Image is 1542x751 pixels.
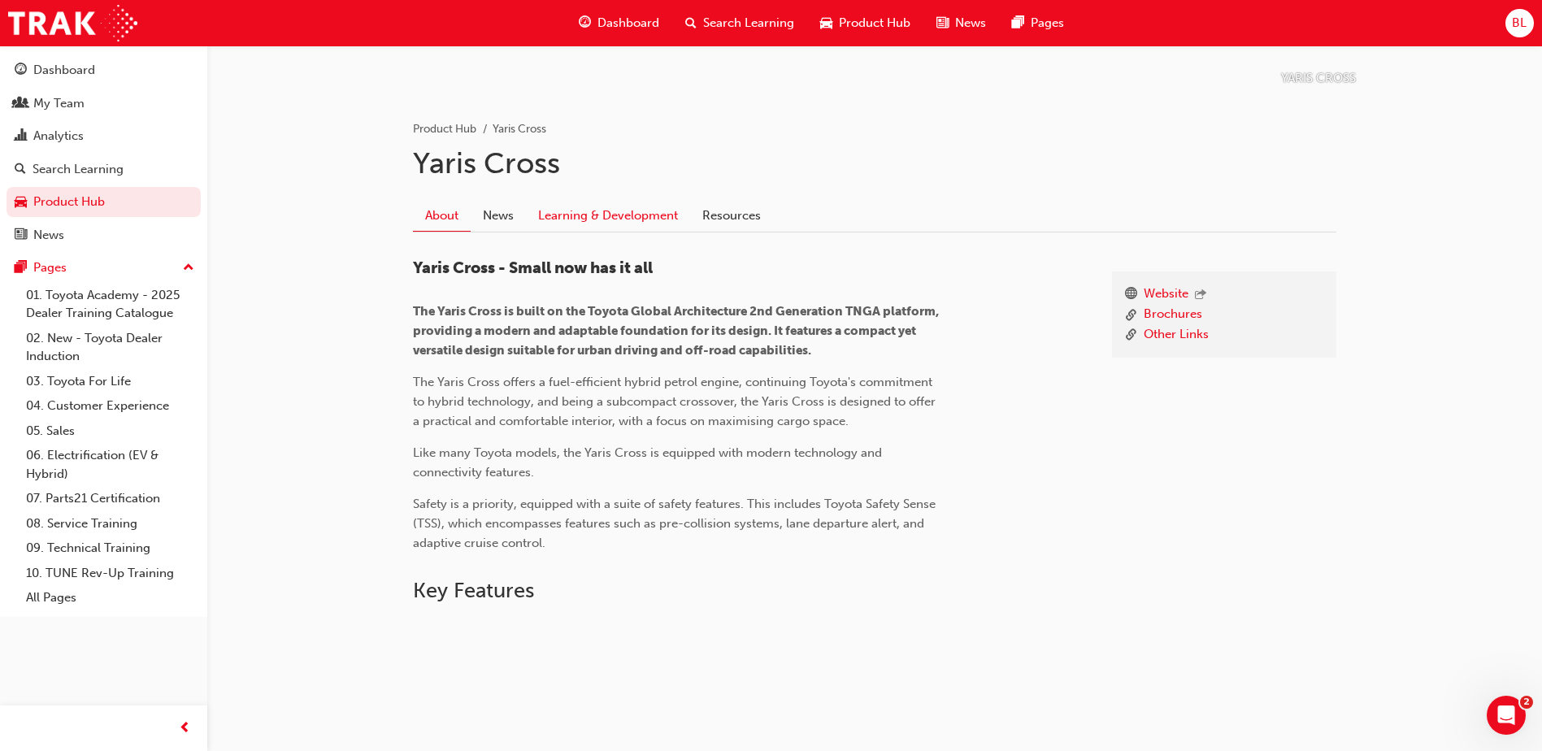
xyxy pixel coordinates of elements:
[685,13,697,33] span: search-icon
[936,13,949,33] span: news-icon
[15,163,26,177] span: search-icon
[7,154,201,184] a: Search Learning
[579,13,591,33] span: guage-icon
[471,200,526,231] a: News
[33,226,64,245] div: News
[7,121,201,151] a: Analytics
[526,200,690,231] a: Learning & Development
[1144,305,1202,325] a: Brochures
[413,445,885,480] span: Like many Toyota models, the Yaris Cross is equipped with modern technology and connectivity feat...
[33,94,85,113] div: My Team
[33,61,95,80] div: Dashboard
[413,200,471,232] a: About
[413,145,1336,181] h1: Yaris Cross
[690,200,773,231] a: Resources
[33,160,124,179] div: Search Learning
[7,52,201,253] button: DashboardMy TeamAnalyticsSearch LearningProduct HubNews
[15,228,27,243] span: news-icon
[7,55,201,85] a: Dashboard
[7,220,201,250] a: News
[820,13,832,33] span: car-icon
[597,14,659,33] span: Dashboard
[20,326,201,369] a: 02. New - Toyota Dealer Induction
[20,536,201,561] a: 09. Technical Training
[15,195,27,210] span: car-icon
[20,393,201,419] a: 04. Customer Experience
[413,122,476,136] a: Product Hub
[15,129,27,144] span: chart-icon
[807,7,923,40] a: car-iconProduct Hub
[955,14,986,33] span: News
[15,261,27,276] span: pages-icon
[1012,13,1024,33] span: pages-icon
[1505,9,1534,37] button: BL
[20,283,201,326] a: 01. Toyota Academy - 2025 Dealer Training Catalogue
[413,375,939,428] span: The Yaris Cross offers a fuel-efficient hybrid petrol engine, continuing Toyota's commitment to h...
[183,258,194,279] span: up-icon
[566,7,672,40] a: guage-iconDashboard
[1125,284,1137,306] span: www-icon
[20,443,201,486] a: 06. Electrification (EV & Hybrid)
[672,7,807,40] a: search-iconSearch Learning
[20,419,201,444] a: 05. Sales
[7,187,201,217] a: Product Hub
[1281,69,1356,88] p: YARIS CROSS
[999,7,1077,40] a: pages-iconPages
[8,5,137,41] img: Trak
[20,511,201,536] a: 08. Service Training
[1125,305,1137,325] span: link-icon
[7,89,201,119] a: My Team
[179,718,191,739] span: prev-icon
[413,497,939,550] span: Safety is a priority, equipped with a suite of safety features. This includes Toyota Safety Sense...
[7,253,201,283] button: Pages
[413,578,1336,604] h2: Key Features
[1487,696,1526,735] iframe: Intercom live chat
[1031,14,1064,33] span: Pages
[1125,325,1137,345] span: link-icon
[20,585,201,610] a: All Pages
[20,369,201,394] a: 03. Toyota For Life
[413,304,941,358] span: The Yaris Cross is built on the Toyota Global Architecture 2nd Generation TNGA platform, providin...
[839,14,910,33] span: Product Hub
[413,258,653,277] span: Yaris Cross - Small now has it all
[1195,289,1206,302] span: outbound-icon
[1520,696,1533,709] span: 2
[923,7,999,40] a: news-iconNews
[33,258,67,277] div: Pages
[703,14,794,33] span: Search Learning
[1512,14,1527,33] span: BL
[20,486,201,511] a: 07. Parts21 Certification
[15,63,27,78] span: guage-icon
[15,97,27,111] span: people-icon
[33,127,84,145] div: Analytics
[493,120,546,139] li: Yaris Cross
[1144,284,1188,306] a: Website
[20,561,201,586] a: 10. TUNE Rev-Up Training
[1144,325,1209,345] a: Other Links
